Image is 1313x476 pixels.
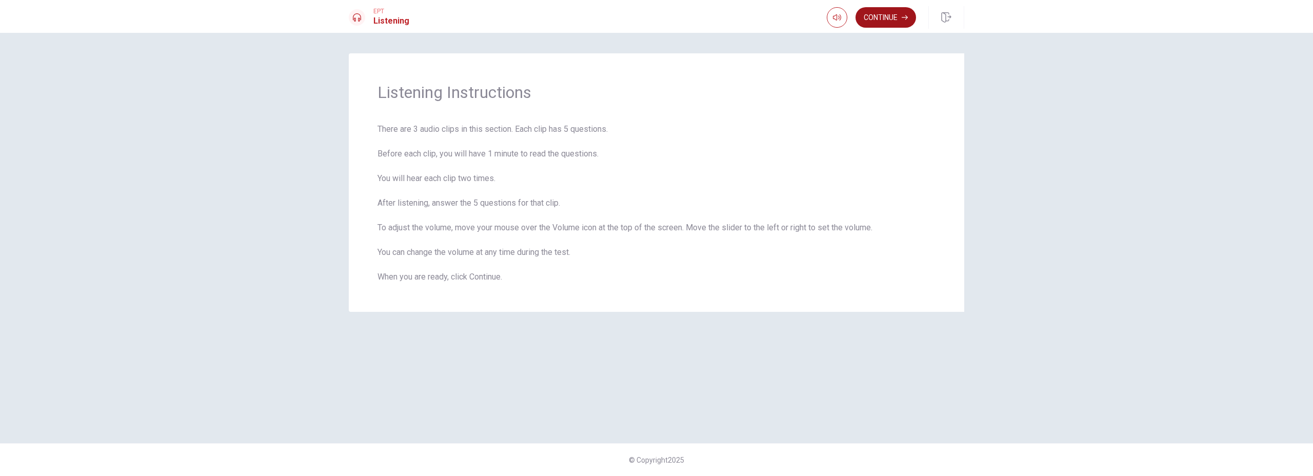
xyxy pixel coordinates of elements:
[373,8,409,15] span: EPT
[856,7,916,28] button: Continue
[377,123,936,283] span: There are 3 audio clips in this section. Each clip has 5 questions. Before each clip, you will ha...
[377,82,936,103] span: Listening Instructions
[373,15,409,27] h1: Listening
[629,456,684,464] span: © Copyright 2025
